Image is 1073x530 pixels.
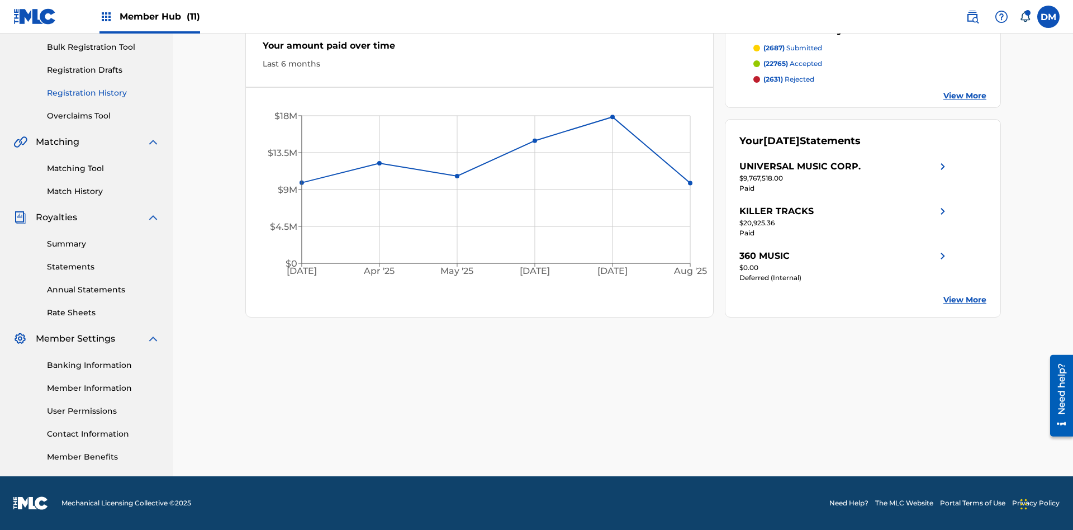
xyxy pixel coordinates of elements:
[47,261,160,273] a: Statements
[47,428,160,440] a: Contact Information
[961,6,984,28] a: Public Search
[61,498,191,508] span: Mechanical Licensing Collective © 2025
[943,90,986,102] a: View More
[1037,6,1060,28] div: User Menu
[763,75,783,83] span: (2631)
[47,451,160,463] a: Member Benefits
[763,59,822,69] p: accepted
[47,238,160,250] a: Summary
[936,205,949,218] img: right chevron icon
[940,498,1005,508] a: Portal Terms of Use
[47,186,160,197] a: Match History
[263,39,696,58] div: Your amount paid over time
[739,183,949,193] div: Paid
[1042,351,1073,442] iframe: Resource Center
[36,135,79,149] span: Matching
[739,249,949,283] a: 360 MUSICright chevron icon$0.00Deferred (Internal)
[47,64,160,76] a: Registration Drafts
[364,266,395,277] tspan: Apr '25
[441,266,474,277] tspan: May '25
[146,332,160,346] img: expand
[753,43,987,53] a: (2687) submitted
[739,273,949,283] div: Deferred (Internal)
[763,74,814,84] p: rejected
[270,221,297,232] tspan: $4.5M
[36,332,115,346] span: Member Settings
[936,249,949,263] img: right chevron icon
[47,284,160,296] a: Annual Statements
[13,211,27,224] img: Royalties
[274,111,297,121] tspan: $18M
[286,258,297,269] tspan: $0
[598,266,628,277] tspan: [DATE]
[47,41,160,53] a: Bulk Registration Tool
[753,59,987,69] a: (22765) accepted
[739,218,949,228] div: $20,925.36
[763,59,788,68] span: (22765)
[966,10,979,23] img: search
[99,10,113,23] img: Top Rightsholders
[36,211,77,224] span: Royalties
[739,263,949,273] div: $0.00
[1019,11,1031,22] div: Notifications
[763,44,785,52] span: (2687)
[520,266,550,277] tspan: [DATE]
[268,148,297,158] tspan: $13.5M
[47,382,160,394] a: Member Information
[47,163,160,174] a: Matching Tool
[278,184,297,195] tspan: $9M
[875,498,933,508] a: The MLC Website
[739,205,814,218] div: KILLER TRACKS
[673,266,707,277] tspan: Aug '25
[739,249,790,263] div: 360 MUSIC
[263,58,696,70] div: Last 6 months
[943,294,986,306] a: View More
[739,160,861,173] div: UNIVERSAL MUSIC CORP.
[47,359,160,371] a: Banking Information
[47,405,160,417] a: User Permissions
[13,332,27,346] img: Member Settings
[753,74,987,84] a: (2631) rejected
[13,8,56,25] img: MLC Logo
[1020,488,1027,521] div: Drag
[187,11,200,22] span: (11)
[936,160,949,173] img: right chevron icon
[146,211,160,224] img: expand
[829,498,868,508] a: Need Help?
[1017,476,1073,530] iframe: Chat Widget
[13,496,48,510] img: logo
[120,10,200,23] span: Member Hub
[739,173,949,183] div: $9,767,518.00
[763,43,822,53] p: submitted
[739,205,949,238] a: KILLER TRACKSright chevron icon$20,925.36Paid
[13,135,27,149] img: Matching
[146,135,160,149] img: expand
[287,266,317,277] tspan: [DATE]
[990,6,1013,28] div: Help
[47,110,160,122] a: Overclaims Tool
[995,10,1008,23] img: help
[739,160,949,193] a: UNIVERSAL MUSIC CORP.right chevron icon$9,767,518.00Paid
[1012,498,1060,508] a: Privacy Policy
[763,135,800,147] span: [DATE]
[47,307,160,319] a: Rate Sheets
[739,228,949,238] div: Paid
[47,87,160,99] a: Registration History
[739,134,861,149] div: Your Statements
